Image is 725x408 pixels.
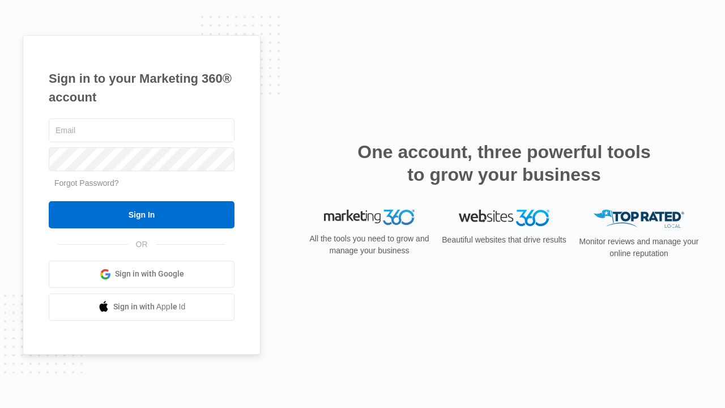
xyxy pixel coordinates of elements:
[594,210,684,228] img: Top Rated Local
[354,141,654,186] h2: One account, three powerful tools to grow your business
[49,261,234,288] a: Sign in with Google
[128,239,156,250] span: OR
[49,118,234,142] input: Email
[49,294,234,321] a: Sign in with Apple Id
[54,178,119,188] a: Forgot Password?
[49,201,234,228] input: Sign In
[306,233,433,257] p: All the tools you need to grow and manage your business
[324,210,415,226] img: Marketing 360
[113,301,186,313] span: Sign in with Apple Id
[115,268,184,280] span: Sign in with Google
[575,236,702,260] p: Monitor reviews and manage your online reputation
[49,69,234,107] h1: Sign in to your Marketing 360® account
[459,210,549,226] img: Websites 360
[441,234,568,246] p: Beautiful websites that drive results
